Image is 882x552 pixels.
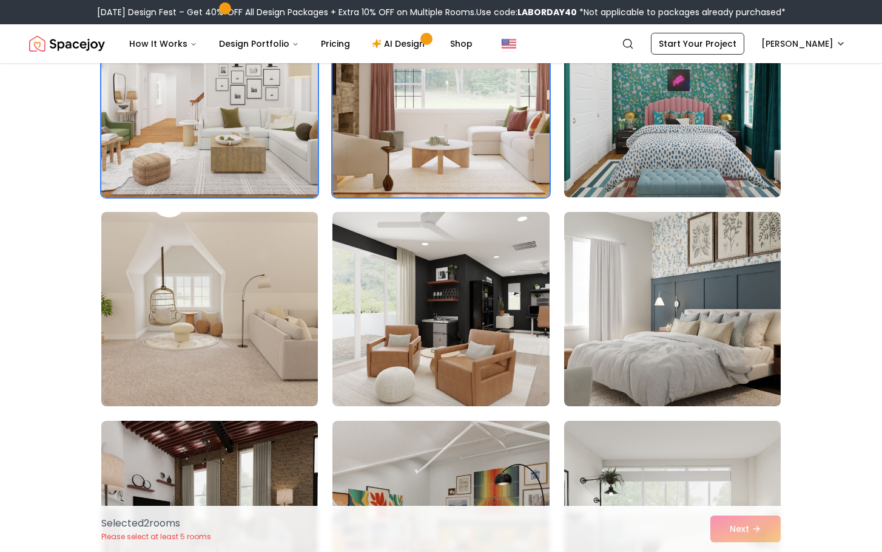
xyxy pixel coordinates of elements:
[440,32,482,56] a: Shop
[29,24,853,63] nav: Global
[101,3,318,197] img: Room room-1
[120,32,207,56] button: How It Works
[517,6,577,18] b: LABORDAY40
[97,6,786,18] div: [DATE] Design Fest – Get 40% OFF All Design Packages + Extra 10% OFF on Multiple Rooms.
[476,6,577,18] span: Use code:
[311,32,360,56] a: Pricing
[209,32,309,56] button: Design Portfolio
[362,32,438,56] a: AI Design
[577,6,786,18] span: *Not applicable to packages already purchased*
[29,32,105,56] a: Spacejoy
[332,3,549,197] img: Room room-2
[101,532,211,542] p: Please select at least 5 rooms
[101,516,211,531] p: Selected 2 room s
[651,33,744,55] a: Start Your Project
[564,212,781,406] img: Room room-6
[120,32,482,56] nav: Main
[332,212,549,406] img: Room room-5
[29,32,105,56] img: Spacejoy Logo
[502,36,516,51] img: United States
[564,3,781,197] img: Room room-3
[101,212,318,406] img: Room room-4
[754,33,853,55] button: [PERSON_NAME]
